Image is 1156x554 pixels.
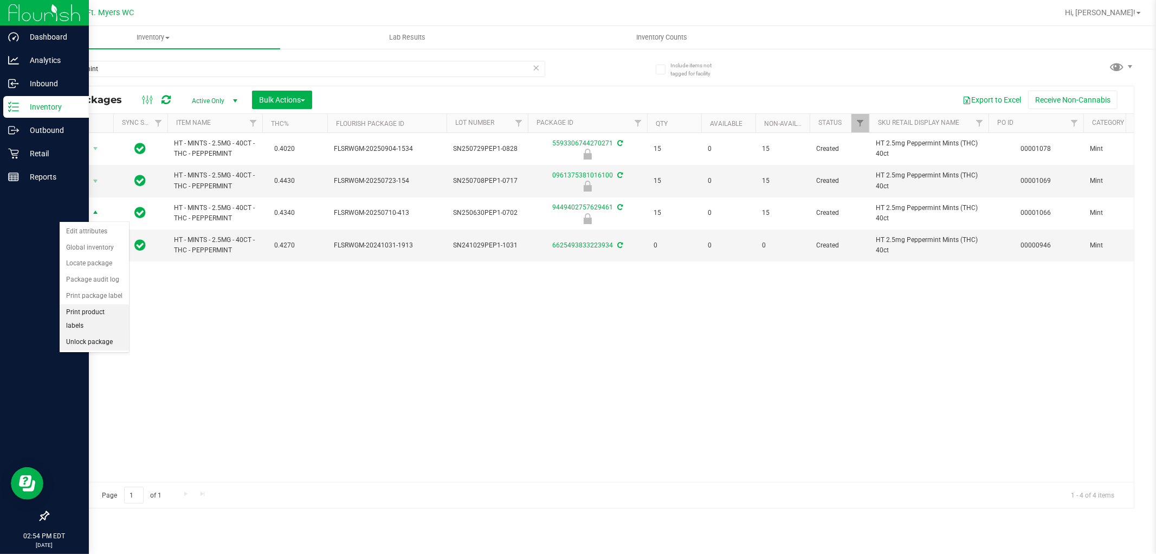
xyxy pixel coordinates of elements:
span: 15 [654,144,695,154]
span: 15 [654,208,695,218]
a: 6625493833223934 [552,241,613,249]
span: HT - MINTS - 2.5MG - 40CT - THC - PEPPERMINT [174,203,256,224]
span: Ft. Myers WC [87,8,134,17]
a: Filter [244,114,262,132]
span: Page of 1 [93,487,171,504]
a: Category [1092,119,1124,126]
span: FLSRWGM-20241031-1913 [334,240,440,251]
span: HT 2.5mg Peppermint Mints (THC) 40ct [876,138,982,159]
span: 0 [762,240,803,251]
span: In Sync [135,141,146,156]
p: [DATE] [5,541,84,549]
span: 0.4340 [269,205,300,221]
span: select [89,141,102,156]
span: 0 [654,240,695,251]
input: Search Package ID, Item Name, SKU, Lot or Part Number... [48,61,545,77]
inline-svg: Outbound [8,125,19,136]
span: All Packages [56,94,133,106]
span: HT 2.5mg Peppermint Mints (THC) 40ct [876,203,982,224]
input: 1 [124,487,144,504]
span: 0 [708,208,749,218]
a: Available [710,120,742,128]
p: Outbound [19,124,84,137]
a: THC% [271,120,289,128]
span: SN250630PEP1-0702 [453,208,521,218]
button: Export to Excel [955,91,1028,109]
span: 0 [708,240,749,251]
span: Sync from Compliance System [616,171,623,179]
a: Status [818,119,842,126]
inline-svg: Reports [8,171,19,182]
a: PO ID [997,119,1013,126]
a: 9449402757629461 [552,203,613,211]
span: FLSRWGM-20250710-413 [334,208,440,218]
a: 00001066 [1021,209,1051,216]
p: Inbound [19,77,84,90]
span: 0 [708,176,749,186]
span: 0.4430 [269,173,300,189]
span: SN241029PEP1-1031 [453,240,521,251]
span: HT - MINTS - 2.5MG - 40CT - THC - PEPPERMINT [174,235,256,256]
span: In Sync [135,238,146,253]
a: Sync Status [122,119,164,126]
div: Newly Received [526,181,649,192]
p: Inventory [19,100,84,113]
span: Inventory Counts [622,33,702,42]
span: HT - MINTS - 2.5MG - 40CT - THC - PEPPERMINT [174,138,256,159]
p: Dashboard [19,30,84,43]
span: 0 [708,144,749,154]
a: Sku Retail Display Name [878,119,959,126]
p: 02:54 PM EDT [5,531,84,541]
li: Edit attributes [60,224,129,240]
span: HT 2.5mg Peppermint Mints (THC) 40ct [876,235,982,256]
li: Print product labels [60,304,129,334]
span: 15 [654,176,695,186]
span: 15 [762,208,803,218]
a: Filter [851,114,869,132]
span: 15 [762,176,803,186]
button: Receive Non-Cannabis [1028,91,1118,109]
div: Newly Received [526,213,649,224]
div: Newly Received [526,149,649,160]
span: Created [816,176,863,186]
p: Analytics [19,54,84,67]
li: Global inventory [60,240,129,256]
span: Lab Results [374,33,440,42]
p: Retail [19,147,84,160]
span: 1 - 4 of 4 items [1062,487,1123,503]
a: Filter [971,114,989,132]
a: Filter [150,114,167,132]
span: HT - MINTS - 2.5MG - 40CT - THC - PEPPERMINT [174,170,256,191]
a: Non-Available [764,120,812,128]
span: Created [816,240,863,251]
a: 00001069 [1021,177,1051,184]
span: Include items not tagged for facility [670,61,725,78]
a: Package ID [537,119,573,126]
span: SN250708PEP1-0717 [453,176,521,186]
span: Clear [533,61,540,75]
a: Flourish Package ID [336,120,404,128]
span: 0.4270 [269,238,300,253]
inline-svg: Retail [8,148,19,159]
a: Qty [656,120,668,128]
a: Lot Number [455,119,494,126]
span: select [89,206,102,221]
span: Sync from Compliance System [616,203,623,211]
li: Package audit log [60,272,129,288]
span: Created [816,208,863,218]
span: Bulk Actions [259,95,305,104]
a: Filter [1065,114,1083,132]
span: 15 [762,144,803,154]
p: Reports [19,170,84,183]
span: select [89,174,102,189]
a: Filter [510,114,528,132]
inline-svg: Analytics [8,55,19,66]
span: Created [816,144,863,154]
a: 00001078 [1021,145,1051,152]
iframe: Resource center [11,467,43,500]
span: Inventory [26,33,280,42]
a: 0961375381016100 [552,171,613,179]
inline-svg: Dashboard [8,31,19,42]
a: Inventory [26,26,280,49]
span: In Sync [135,205,146,220]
